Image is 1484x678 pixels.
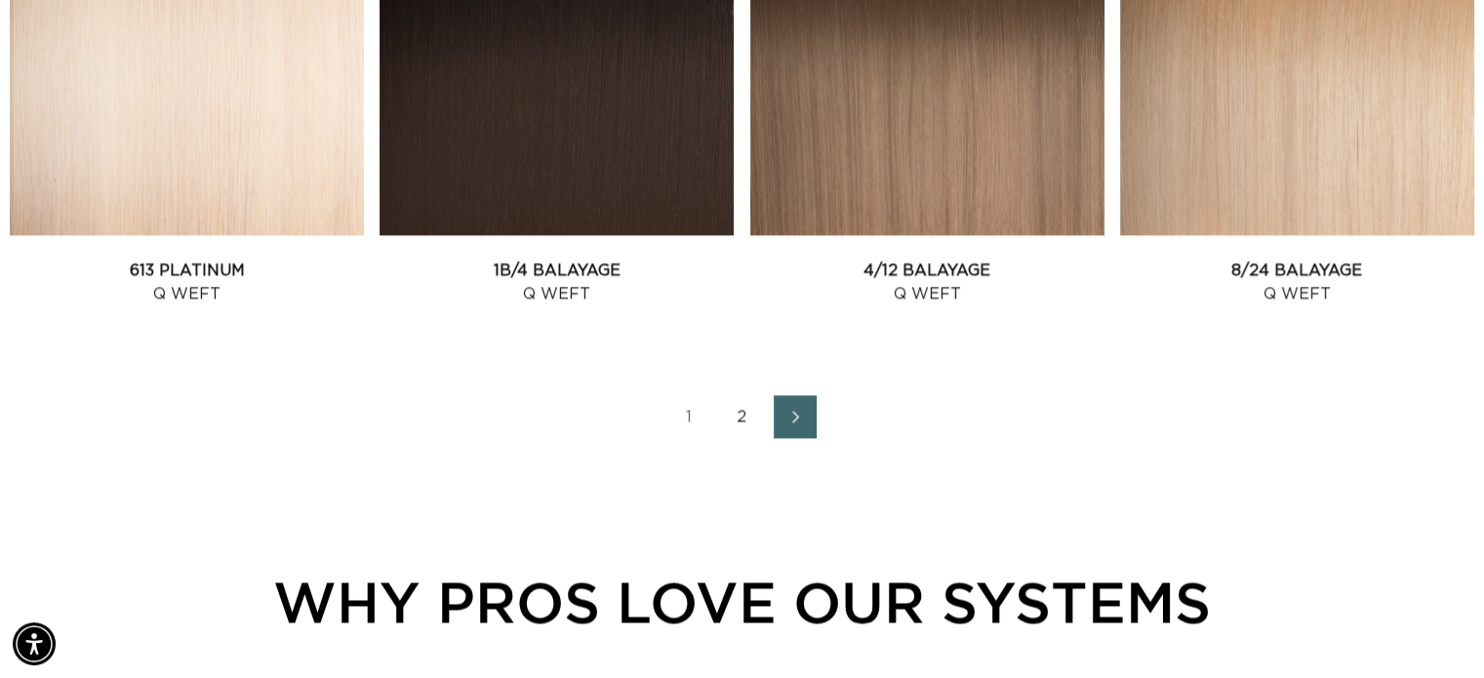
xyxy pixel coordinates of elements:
a: 613 Platinum Q Weft [10,259,364,305]
div: WHY PROS LOVE OUR SYSTEMS [117,559,1367,644]
a: 8/24 Balayage Q Weft [1120,259,1474,305]
a: Next page [774,395,817,438]
a: Page 1 [668,395,711,438]
iframe: Chat Widget [1386,584,1484,678]
a: 4/12 Balayage Q Weft [750,259,1104,305]
a: Page 2 [721,395,764,438]
a: 1B/4 Balayage Q Weft [380,259,734,305]
div: Accessibility Menu [13,622,56,665]
nav: Pagination [10,395,1474,438]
